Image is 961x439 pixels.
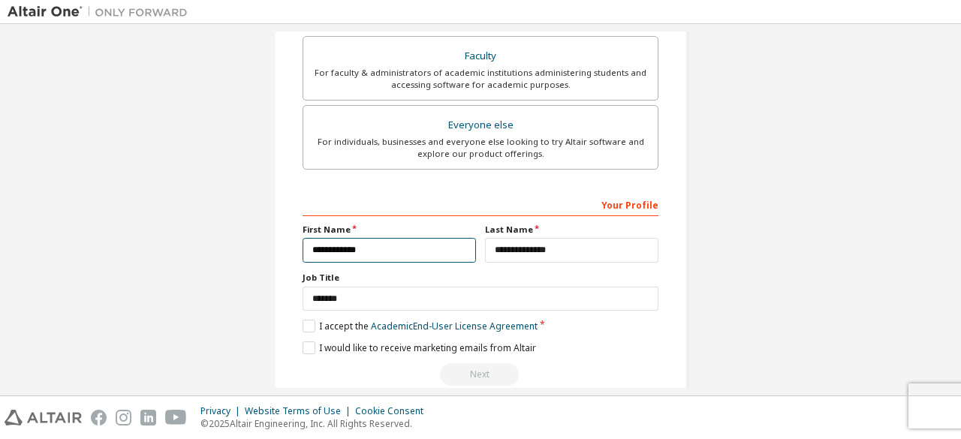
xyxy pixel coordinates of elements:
label: I would like to receive marketing emails from Altair [303,341,536,354]
label: Last Name [485,224,658,236]
img: youtube.svg [165,410,187,425]
div: Cookie Consent [355,405,432,417]
div: Faculty [312,46,649,67]
label: Job Title [303,272,658,284]
a: Academic End-User License Agreement [371,320,538,332]
img: linkedin.svg [140,410,156,425]
img: instagram.svg [116,410,131,425]
img: Altair One [8,5,195,20]
label: I accept the [303,320,538,332]
label: First Name [303,224,476,236]
div: For individuals, businesses and everyone else looking to try Altair software and explore our prod... [312,136,649,160]
div: Your Profile [303,192,658,216]
div: You need to provide your academic email [303,363,658,386]
img: facebook.svg [91,410,107,425]
div: For faculty & administrators of academic institutions administering students and accessing softwa... [312,67,649,91]
div: Everyone else [312,115,649,136]
p: © 2025 Altair Engineering, Inc. All Rights Reserved. [200,417,432,430]
div: Website Terms of Use [245,405,355,417]
img: altair_logo.svg [5,410,82,425]
div: Privacy [200,405,245,417]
